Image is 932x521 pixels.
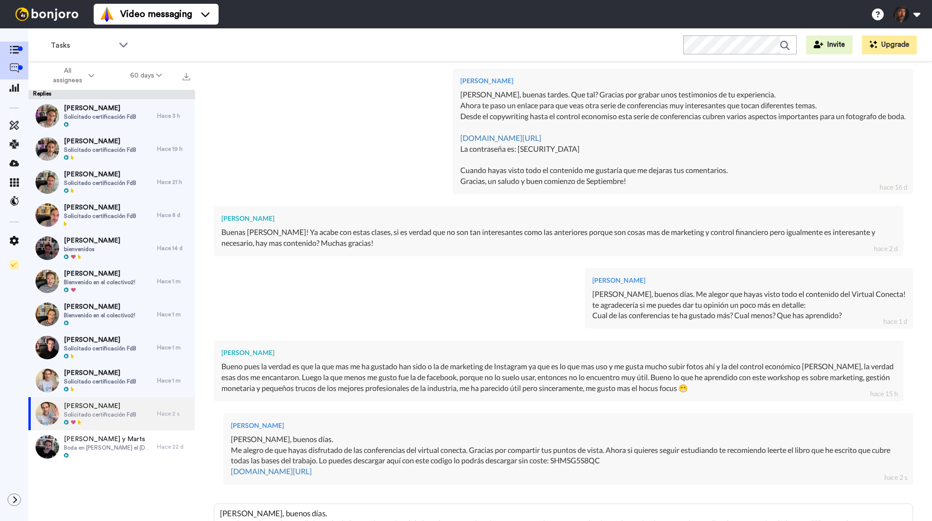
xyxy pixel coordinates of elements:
img: 4d40fe9f-106d-4c5e-a975-0c7c8ec4a466-thumb.jpg [35,203,59,227]
div: Hace 1 m [157,377,190,384]
a: [PERSON_NAME]Solicitado certificación FdBHace 19 h [28,132,195,165]
a: [PERSON_NAME]Solicitado certificación FdBHace 2 s [28,397,195,430]
div: [PERSON_NAME] [231,421,906,430]
span: [PERSON_NAME] [64,137,136,146]
img: a80bb8c3-d7fc-407b-9869-90e9a6f18fd2-thumb.jpg [35,104,59,128]
button: All assignees [30,62,112,89]
div: [PERSON_NAME] [460,76,906,86]
span: Boda en [PERSON_NAME] el [DATE] [64,444,152,452]
span: Solicitado certificación FdB [64,146,136,154]
span: Solicitado certificación FdB [64,212,136,220]
img: 9fb4516d-fe29-45ae-80c4-76c673d8d575-thumb.jpg [35,402,59,425]
span: Solicitado certificación FdB [64,411,136,418]
div: [PERSON_NAME], buenos días. Me alegro de que hayas disfrutado de las conferencias del virtual con... [231,434,906,477]
span: [PERSON_NAME] [64,104,136,113]
div: Hace 22 d [157,443,190,451]
a: [PERSON_NAME]Solicitado certificación FdBHace 21 h [28,165,195,199]
span: Solicitado certificación FdB [64,345,136,352]
button: 60 days [112,67,180,84]
div: hace 16 d [879,182,907,192]
div: Replies [32,62,61,78]
img: 5d8232d3-88fa-4170-b255-6b8d9665c586-thumb.jpg [35,369,59,392]
div: Hace 3 h [157,112,190,120]
div: hace 1 d [883,317,907,326]
img: bj-logo-header-white.svg [11,8,82,21]
span: [PERSON_NAME] [64,203,136,212]
div: Hace 1 m [157,311,190,318]
div: [PERSON_NAME] [221,348,896,357]
img: b7f9575d-de6d-4c38-a383-992da0d8a27d-thumb.jpg [35,170,59,194]
span: [PERSON_NAME] [64,269,135,278]
img: vm-color.svg [99,7,114,22]
span: [PERSON_NAME] [64,170,136,179]
a: [PERSON_NAME]Solicitado certificación FdBHace 3 h [28,99,195,132]
div: Hace 2 s [157,410,190,417]
div: hace 2 d [874,244,898,253]
span: Solicitado certificación FdB [64,113,136,121]
div: [PERSON_NAME] [221,214,896,223]
span: [PERSON_NAME] y Marts [64,434,152,444]
img: bce5ef24-6920-4fc3-a3d6-808e6f93f7a1-thumb.jpg [35,269,59,293]
img: feb29671-45fb-4ae6-bdb6-ed9c08f7e3e3-thumb.jpg [35,336,59,359]
div: [PERSON_NAME], buenas tardes. Que tal? Gracias por grabar unos testimonios de tu experiencia. Aho... [460,89,906,187]
div: [PERSON_NAME] [592,276,906,285]
a: [PERSON_NAME]Solicitado certificación FdBHace 1 m [28,364,195,397]
a: [DOMAIN_NAME][URL] [231,467,312,476]
img: 634a6568-9ea4-4647-9d25-9272ea441ac7-thumb.jpg [35,435,59,459]
img: 8cfd27fc-20aa-4c6e-b48b-d3b5c96c05fa-thumb.jpg [35,236,59,260]
div: Bueno pues la verdad es que la que mas me ha gustado han sido o la de marketing de Instagram ya q... [221,361,896,394]
a: [PERSON_NAME] y MartsBoda en [PERSON_NAME] el [DATE]Hace 22 d [28,430,195,463]
span: Solicitado certificación FdB [64,378,136,385]
div: Hace 19 h [157,145,190,153]
div: Buenas [PERSON_NAME]! Ya acabe con estas clases, si es verdad que no son tan interesantes como la... [221,227,896,249]
div: Hace 8 d [157,211,190,219]
span: Bienvenido en el colectivo2! [64,312,135,319]
div: Hace 21 h [157,178,190,186]
img: 40a4e510-ce81-47e7-81f3-88b1aa1984d2-thumb.jpg [35,303,59,326]
img: 1c40bb6d-0c6d-42b2-a7bb-6fc24a4b9d3c-thumb.jpg [35,137,59,161]
button: Invite [806,35,853,54]
img: export.svg [183,73,190,80]
span: [PERSON_NAME] [64,236,120,245]
span: [PERSON_NAME] [64,368,136,378]
a: [PERSON_NAME]Solicitado certificación FdBHace 8 d [28,199,195,232]
button: Upgrade [862,35,917,54]
span: bienvenidos [64,245,120,253]
div: Hace 14 d [157,244,190,252]
div: Replies [28,90,195,99]
a: [PERSON_NAME]Solicitado certificación FdBHace 1 m [28,331,195,364]
span: [PERSON_NAME] [64,401,136,411]
img: Checklist.svg [9,260,19,269]
span: Bienvenido en el colectivo2! [64,278,135,286]
a: [PERSON_NAME]bienvenidosHace 14 d [28,232,195,265]
span: Video messaging [120,8,192,21]
div: Hace 1 m [157,278,190,285]
span: [PERSON_NAME] [64,335,136,345]
a: [DOMAIN_NAME][URL] [460,133,541,142]
span: Tasks [51,40,114,51]
div: Hace 1 m [157,344,190,351]
span: All assignees [48,66,87,85]
div: [PERSON_NAME], buenos días. Me alegor que hayas visto todo el contenido del Virtual Conecta! te a... [592,289,906,321]
div: hace 2 s [884,473,907,482]
button: Export all results that match these filters now. [180,69,193,83]
span: [PERSON_NAME] [64,302,135,312]
a: [PERSON_NAME]Bienvenido en el colectivo2!Hace 1 m [28,298,195,331]
a: [PERSON_NAME]Bienvenido en el colectivo2!Hace 1 m [28,265,195,298]
span: Solicitado certificación FdB [64,179,136,187]
div: hace 15 h [870,389,898,399]
div: Send videos [32,43,76,59]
